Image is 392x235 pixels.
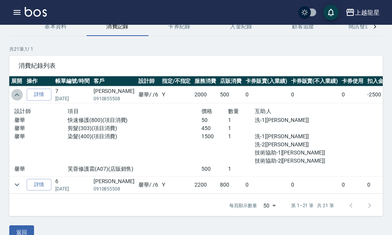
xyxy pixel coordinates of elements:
td: 800 [218,176,244,193]
p: 共 21 筆, 1 / 1 [9,46,383,53]
button: 消費記錄 [87,17,148,36]
td: -2500 [365,86,385,103]
th: 設計師 [136,76,160,86]
div: 50 [260,195,279,216]
p: 1 [228,165,255,173]
th: 帳單編號/時間 [53,76,92,86]
span: 消費紀錄列表 [19,62,373,70]
td: 1 [53,194,92,211]
p: 芙蓉修護霜(A07)(店販銷售) [68,165,201,173]
th: 卡券販賣(入業績) [244,76,289,86]
th: 客戶 [92,76,136,86]
p: 洗-1[[PERSON_NAME]] [255,132,335,141]
p: 馨華 [14,116,68,124]
p: [DATE] [55,95,90,102]
td: 0 [365,176,385,193]
td: 0 [289,86,340,103]
th: 操作 [25,76,53,86]
td: 0 [289,194,340,211]
p: 450 [201,124,228,132]
td: Y [160,194,193,211]
button: expand row [11,179,23,190]
td: 0 [340,176,365,193]
td: 0 [218,194,244,211]
td: 2000 [193,86,218,103]
td: 馨華 / /6 [136,194,160,211]
button: 顧客追蹤 [272,17,334,36]
p: [DATE] [55,185,90,192]
th: 卡券使用 [340,76,365,86]
p: 1 [228,116,255,124]
td: 0 [365,194,385,211]
p: 染髮(400)(項目消費) [68,132,201,141]
td: [PERSON_NAME] [92,176,136,193]
p: 洗-1[[PERSON_NAME]] [255,116,335,124]
th: 展開 [9,76,25,86]
p: 馨華 [14,124,68,132]
div: 上越龍星 [355,8,380,17]
button: 上越龍星 [343,5,383,21]
th: 指定/不指定 [160,76,193,86]
td: 馨華 / /6 [136,86,160,103]
p: 1 [228,124,255,132]
img: Logo [25,7,47,17]
span: 互助人 [255,108,271,114]
td: Y [160,176,193,193]
td: 0 [340,194,365,211]
p: 1 [228,132,255,141]
td: 0 [244,194,289,211]
p: 第 1–21 筆 共 21 筆 [291,202,334,209]
button: save [323,5,339,20]
th: 服務消費 [193,76,218,86]
td: 2200 [193,176,218,193]
button: 基本資料 [25,17,87,36]
span: 數量 [228,108,239,114]
a: 詳情 [27,89,51,101]
td: 7 [53,86,92,103]
td: 6 [53,176,92,193]
td: Y [160,86,193,103]
button: expand row [11,89,23,101]
button: 入金紀錄 [210,17,272,36]
p: 0910855508 [94,95,135,102]
p: 快速修護(800)(項目消費) [68,116,201,124]
td: 馨華 / /6 [136,176,160,193]
td: 0 [289,176,340,193]
a: 詳情 [27,179,51,191]
p: 馨華 [14,132,68,141]
td: 0 [340,86,365,103]
td: [PERSON_NAME] [92,194,136,211]
span: 設計師 [14,108,31,114]
p: 馨華 [14,165,68,173]
p: 剪髮(303)(項目消費) [68,124,201,132]
p: 50 [201,116,228,124]
td: [PERSON_NAME] [92,86,136,103]
span: 價格 [201,108,213,114]
p: 1500 [201,132,228,141]
p: 500 [201,165,228,173]
p: 洗-2[[PERSON_NAME]] [255,141,335,149]
p: 每頁顯示數量 [229,202,257,209]
td: 0 [244,176,289,193]
p: 0910855508 [94,185,135,192]
th: 店販消費 [218,76,244,86]
th: 卡券販賣(不入業績) [289,76,340,86]
th: 扣入金 [365,76,385,86]
p: 技術協助-2[[PERSON_NAME]] [255,157,335,165]
span: 項目 [68,108,79,114]
td: 2500 [193,194,218,211]
p: 技術協助-1[[PERSON_NAME]] [255,149,335,157]
td: 0 [244,86,289,103]
td: 500 [218,86,244,103]
button: 卡券紀錄 [148,17,210,36]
